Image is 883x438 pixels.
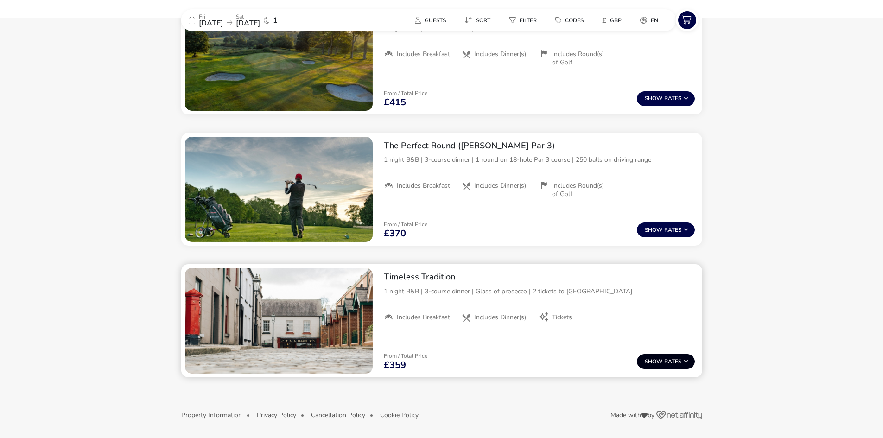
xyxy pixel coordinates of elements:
swiper-slide: 1 / 1 [185,137,373,242]
div: Timeless Tradition1 night B&B | 3-course dinner | Glass of prosecco | 2 tickets to [GEOGRAPHIC_DA... [376,264,702,329]
p: Fri [199,14,223,19]
naf-pibe-menu-bar-item: Filter [502,13,548,27]
button: Guests [407,13,453,27]
span: [DATE] [199,18,223,28]
span: Includes Dinner(s) [474,50,526,58]
span: Sort [476,17,490,24]
naf-pibe-menu-bar-item: Codes [548,13,595,27]
span: Includes Dinner(s) [474,313,526,322]
span: Show [645,95,664,102]
naf-pibe-menu-bar-item: £GBP [595,13,633,27]
span: Includes Round(s) of Golf [552,50,610,67]
span: [DATE] [236,18,260,28]
button: Cookie Policy [380,412,419,419]
span: £415 [384,98,406,107]
p: From / Total Price [384,353,427,359]
button: ShowRates [637,354,695,369]
div: Fri[DATE]Sat[DATE]1 [181,9,320,31]
button: en [633,13,666,27]
button: Sort [457,13,498,27]
button: ShowRates [637,91,695,106]
button: Property Information [181,412,242,419]
button: Cancellation Policy [311,412,365,419]
h2: Timeless Tradition [384,272,695,282]
span: Includes Breakfast [397,50,450,58]
span: Codes [565,17,584,24]
span: Includes Breakfast [397,313,450,322]
button: Codes [548,13,591,27]
span: £359 [384,361,406,370]
h2: The Perfect Round ([PERSON_NAME] Par 3) [384,140,695,151]
p: 1 night B&B | 3-course dinner | 1 round on 18-hole Par 3 course | 250 balls on driving range [384,155,695,165]
span: Show [645,359,664,365]
span: Includes Dinner(s) [474,182,526,190]
button: £GBP [595,13,629,27]
swiper-slide: 1 / 1 [185,268,373,374]
p: 1 night B&B | 3-course dinner | Glass of prosecco | 2 tickets to [GEOGRAPHIC_DATA] [384,286,695,296]
span: Includes Round(s) of Golf [552,182,610,198]
button: Filter [502,13,544,27]
p: From / Total Price [384,222,427,227]
span: Show [645,227,664,233]
span: Guests [425,17,446,24]
swiper-slide: 1 / 1 [185,5,373,111]
span: £370 [384,229,406,238]
div: The Perfect Round ([PERSON_NAME] Par 3)1 night B&B | 3-course dinner | 1 round on 18-hole Par 3 c... [376,133,702,206]
naf-pibe-menu-bar-item: Sort [457,13,502,27]
i: £ [602,16,606,25]
span: 1 [273,17,278,24]
naf-pibe-menu-bar-item: en [633,13,669,27]
button: Privacy Policy [257,412,296,419]
naf-pibe-menu-bar-item: Guests [407,13,457,27]
span: Made with by [610,412,654,419]
span: Includes Breakfast [397,182,450,190]
p: From / Total Price [384,90,427,96]
span: Tickets [552,313,572,322]
p: Sat [236,14,260,19]
span: en [651,17,658,24]
button: ShowRates [637,222,695,237]
span: Filter [520,17,537,24]
div: The Perfect Round (Clandeboye GC Championship Dufferin)1 night B&B | 3-course dinner | 1 round on... [376,1,702,75]
span: GBP [610,17,622,24]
